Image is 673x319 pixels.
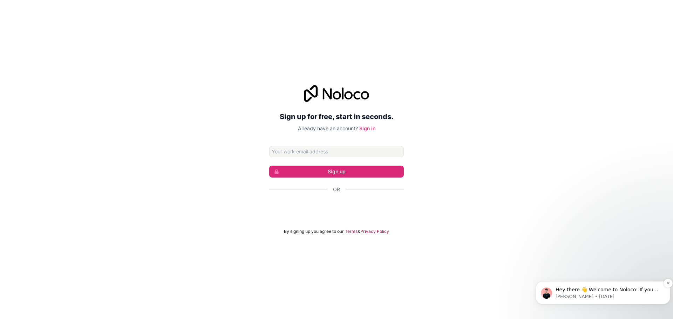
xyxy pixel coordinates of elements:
span: By signing up you agree to our [284,229,344,234]
span: Already have an account? [298,125,358,131]
span: Or [333,186,340,193]
h2: Sign up for free, start in seconds. [269,110,404,123]
button: Sign up [269,166,404,178]
a: Sign in [359,125,375,131]
iframe: Schaltfläche „Über Google anmelden“ [266,201,407,216]
a: Privacy Policy [360,229,389,234]
a: Terms [345,229,358,234]
iframe: Intercom notifications message [533,266,673,315]
input: Email address [269,146,404,157]
span: & [358,229,360,234]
